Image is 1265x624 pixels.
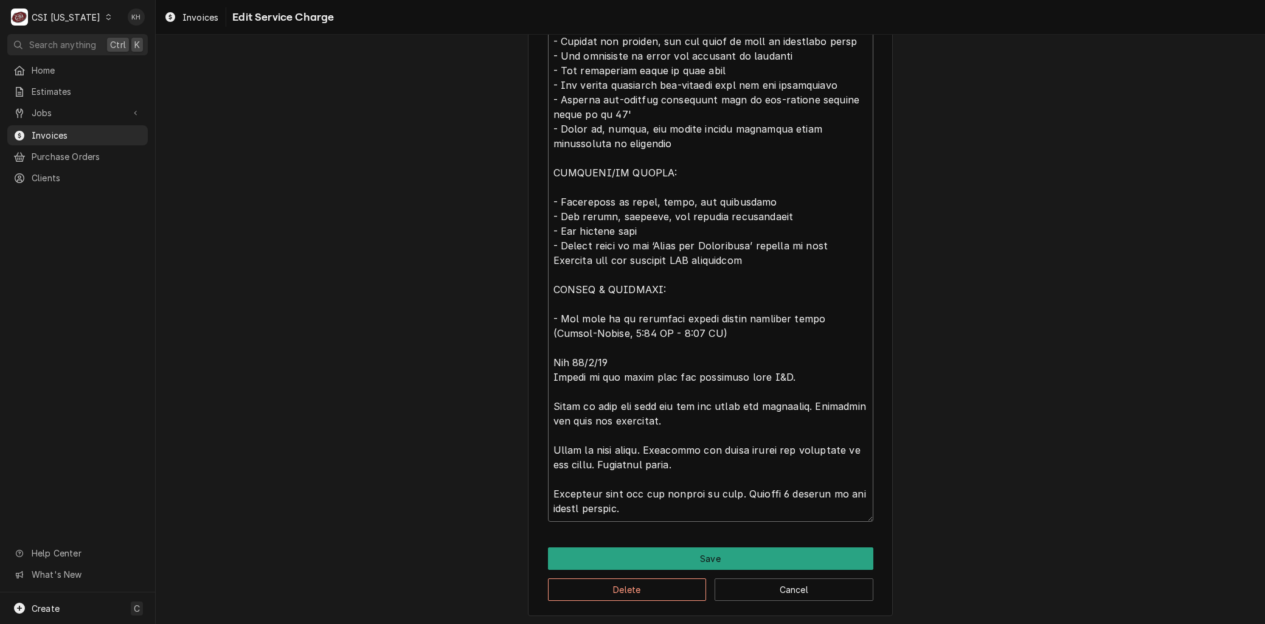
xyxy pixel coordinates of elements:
div: CSI [US_STATE] [32,11,100,24]
div: Button Group Row [548,547,873,570]
button: Delete [548,578,707,601]
span: C [134,602,140,615]
span: Estimates [32,85,142,98]
a: Go to Help Center [7,543,148,563]
a: Estimates [7,81,148,102]
span: Search anything [29,38,96,51]
div: CSI Kentucky's Avatar [11,9,28,26]
span: K [134,38,140,51]
a: Invoices [7,125,148,145]
span: Jobs [32,106,123,119]
span: Invoices [32,129,142,142]
a: Go to What's New [7,564,148,584]
span: Edit Service Charge [229,9,334,26]
button: Cancel [715,578,873,601]
span: Create [32,603,60,614]
div: Kyley Hunnicutt's Avatar [128,9,145,26]
span: Clients [32,172,142,184]
a: Clients [7,168,148,188]
span: Help Center [32,547,140,560]
button: Search anythingCtrlK [7,34,148,55]
span: Invoices [182,11,218,24]
span: Ctrl [110,38,126,51]
span: Purchase Orders [32,150,142,163]
span: Home [32,64,142,77]
a: Invoices [159,7,223,27]
a: Purchase Orders [7,147,148,167]
button: Save [548,547,873,570]
div: Button Group Row [548,570,873,601]
div: KH [128,9,145,26]
span: What's New [32,568,140,581]
div: C [11,9,28,26]
a: Home [7,60,148,80]
a: Go to Jobs [7,103,148,123]
div: Button Group [548,547,873,601]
